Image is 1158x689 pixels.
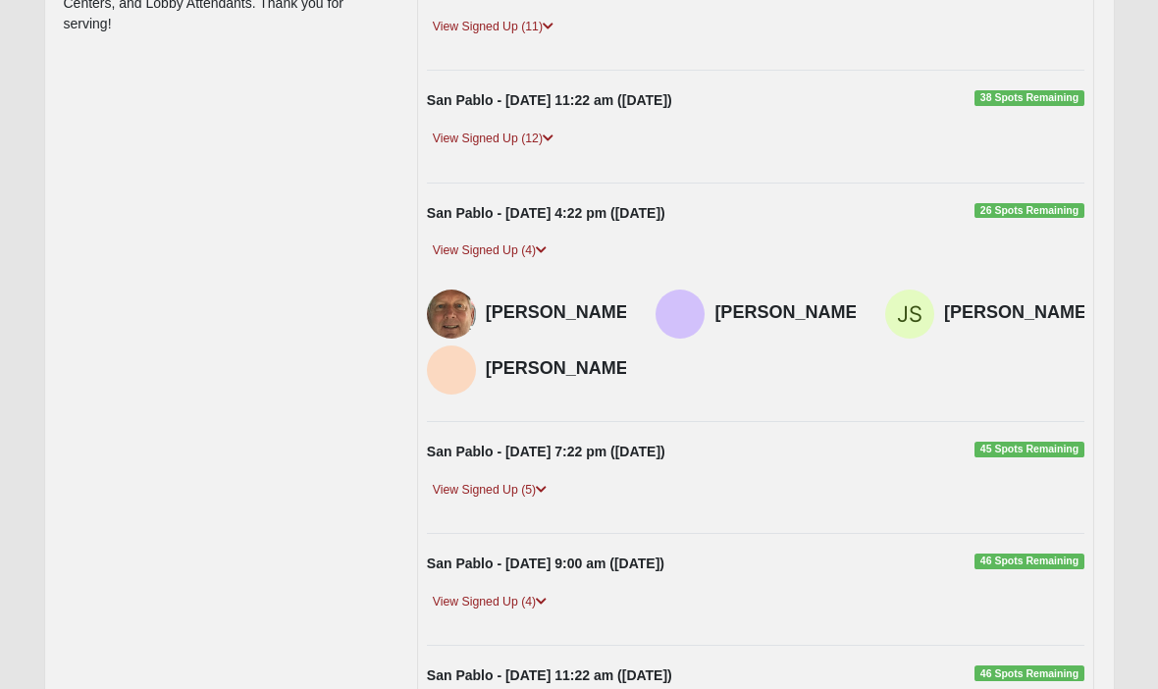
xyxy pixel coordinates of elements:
[427,240,553,261] a: View Signed Up (4)
[974,90,1085,106] span: 38 Spots Remaining
[427,17,559,37] a: View Signed Up (11)
[427,345,476,395] img: Candice Griffon
[974,554,1085,569] span: 46 Spots Remaining
[427,129,559,149] a: View Signed Up (12)
[427,92,672,108] strong: San Pablo - [DATE] 11:22 am ([DATE])
[427,290,476,339] img: Rich Blankenship
[944,302,1092,324] h4: [PERSON_NAME]
[427,444,665,459] strong: San Pablo - [DATE] 7:22 pm ([DATE])
[714,302,863,324] h4: [PERSON_NAME]
[427,592,553,612] a: View Signed Up (4)
[486,358,634,380] h4: [PERSON_NAME]
[427,205,665,221] strong: San Pablo - [DATE] 4:22 pm ([DATE])
[974,203,1085,219] span: 26 Spots Remaining
[486,302,634,324] h4: [PERSON_NAME]
[427,480,553,501] a: View Signed Up (5)
[885,290,934,339] img: John Sambor
[427,667,672,683] strong: San Pablo - [DATE] 11:22 am ([DATE])
[427,556,664,571] strong: San Pablo - [DATE] 9:00 am ([DATE])
[974,442,1085,457] span: 45 Spots Remaining
[656,290,705,339] img: Valerie Allen
[974,665,1085,681] span: 46 Spots Remaining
